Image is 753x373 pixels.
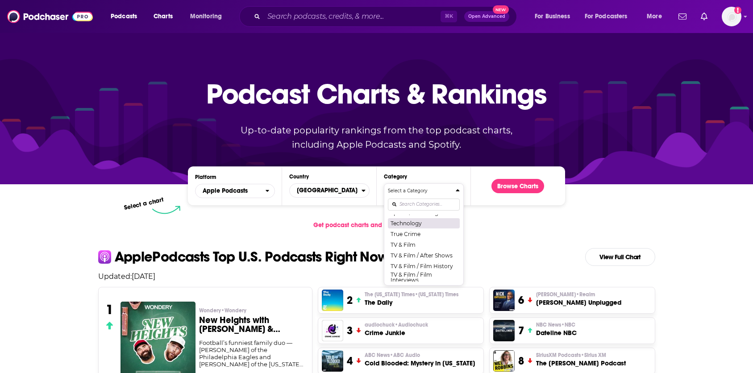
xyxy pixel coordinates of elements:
a: Charts [148,9,178,24]
span: Podcasts [111,10,137,23]
h3: 6 [518,294,524,307]
button: Open AdvancedNew [464,11,509,22]
h3: The [PERSON_NAME] Podcast [536,359,626,368]
span: ⌘ K [441,11,457,22]
h2: Platforms [195,184,275,198]
button: True Crime [388,228,460,239]
h3: Cold Blooded: Mystery in [US_STATE] [365,359,475,368]
a: ABC News•ABC AudioCold Blooded: Mystery in [US_STATE] [365,352,475,368]
p: The New York Times • New York Times [365,291,458,298]
span: • Sirius XM [581,352,606,358]
p: ABC News • ABC Audio [365,352,475,359]
a: NBC News•NBCDateline NBC [536,321,577,337]
h3: 3 [347,324,353,337]
div: Search podcasts, credits, & more... [248,6,525,27]
span: • [US_STATE] Times [415,291,458,298]
p: Mick Hunt • Realm [536,291,621,298]
h3: 4 [347,354,353,368]
h3: [PERSON_NAME] Unplugged [536,298,621,307]
svg: Add a profile image [734,7,741,14]
h3: The Daily [365,298,458,307]
button: TV & Film / After Shows [388,250,460,261]
button: Show profile menu [722,7,741,26]
span: NBC News [536,321,575,328]
a: Dateline NBC [493,320,515,341]
h3: Crime Junkie [365,328,428,337]
button: TV & Film / Film History [388,261,460,271]
a: Show notifications dropdown [697,9,711,24]
span: For Podcasters [585,10,628,23]
input: Search podcasts, credits, & more... [264,9,441,24]
span: • ABC Audio [390,352,420,358]
p: audiochuck • Audiochuck [365,321,428,328]
h4: Select a Category [388,189,452,193]
a: SiriusXM Podcasts•Sirius XMThe [PERSON_NAME] Podcast [536,352,626,368]
a: Mick Unplugged [493,290,515,311]
span: [PERSON_NAME] [536,291,595,298]
span: Open Advanced [468,14,505,19]
button: TV & Film / Film Interviews [388,271,460,283]
span: Charts [154,10,173,23]
a: [PERSON_NAME]•Realm[PERSON_NAME] Unplugged [536,291,621,307]
input: Search Categories... [388,199,460,211]
a: Show notifications dropdown [675,9,690,24]
p: NBC News • NBC [536,321,577,328]
span: audiochuck [365,321,428,328]
img: The Daily [322,290,343,311]
a: View Full Chart [585,248,655,266]
span: Monitoring [190,10,222,23]
span: Apple Podcasts [203,188,248,194]
p: SiriusXM Podcasts • Sirius XM [536,352,626,359]
p: Up-to-date popularity rankings from the top podcast charts, including Apple Podcasts and Spotify. [223,123,530,152]
button: Categories [384,183,464,286]
span: Wondery [199,307,246,314]
img: select arrow [152,206,180,214]
p: Podcast Charts & Rankings [206,65,547,123]
button: open menu [528,9,581,24]
h3: 7 [518,324,524,337]
img: Crime Junkie [322,320,343,341]
button: open menu [641,9,673,24]
img: Podchaser - Follow, Share and Rate Podcasts [7,8,93,25]
a: Get podcast charts and rankings via API [306,214,447,236]
button: open menu [195,184,275,198]
span: ABC News [365,352,420,359]
img: User Profile [722,7,741,26]
span: For Business [535,10,570,23]
h3: New Heights with [PERSON_NAME] & [PERSON_NAME] [199,316,305,334]
h3: Dateline NBC [536,328,577,337]
button: Technology [388,218,460,228]
span: Get podcast charts and rankings via API [313,221,431,229]
img: Cold Blooded: Mystery in Alaska [322,350,343,372]
span: • Audiochuck [395,322,428,328]
span: • Wondery [221,307,246,314]
span: SiriusXM Podcasts [536,352,606,359]
span: More [647,10,662,23]
span: New [493,5,509,14]
a: audiochuck•AudiochuckCrime Junkie [365,321,428,337]
button: TV & Film [388,239,460,250]
h3: 1 [106,302,113,318]
button: open menu [184,9,233,24]
p: Updated: [DATE] [91,272,662,281]
p: Wondery • Wondery [199,307,305,314]
div: Football’s funniest family duo — [PERSON_NAME] of the Philadelphia Eagles and [PERSON_NAME] of th... [199,339,305,368]
button: Browse Charts [491,179,544,193]
span: [GEOGRAPHIC_DATA] [290,183,361,198]
img: The Mel Robbins Podcast [493,350,515,372]
button: Countries [289,183,369,198]
h3: 2 [347,294,353,307]
span: • NBC [561,322,575,328]
img: apple Icon [98,250,111,263]
p: Select a chart [124,196,165,211]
